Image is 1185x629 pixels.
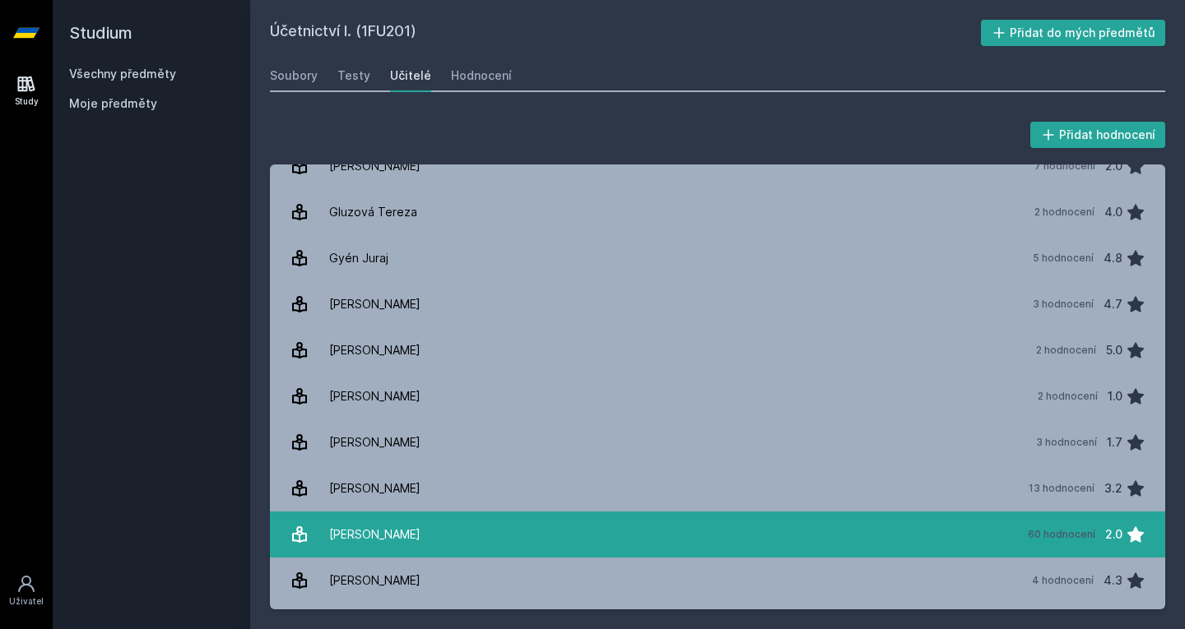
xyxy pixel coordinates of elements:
a: [PERSON_NAME] 2 hodnocení 5.0 [270,327,1165,373]
div: 2 hodnocení [1038,390,1098,403]
a: Uživatel [3,566,49,616]
div: 3 hodnocení [1036,436,1097,449]
div: 3.2 [1104,472,1122,505]
div: Gluzová Tereza [329,196,417,229]
div: 1.0 [1108,380,1122,413]
div: [PERSON_NAME] [329,288,421,321]
div: 13 hodnocení [1029,482,1094,495]
div: [PERSON_NAME] [329,334,421,367]
div: 4 hodnocení [1032,574,1094,587]
div: [PERSON_NAME] [329,472,421,505]
div: 60 hodnocení [1028,528,1095,541]
a: Gyén Juraj 5 hodnocení 4.8 [270,235,1165,281]
span: Moje předměty [69,95,157,112]
div: 2.0 [1105,518,1122,551]
div: [PERSON_NAME] [329,380,421,413]
button: Přidat hodnocení [1030,122,1166,148]
a: [PERSON_NAME] 3 hodnocení 1.7 [270,419,1165,465]
div: 7 hodnocení [1034,160,1095,173]
h2: Účetnictví I. (1FU201) [270,20,981,46]
a: Učitelé [390,59,431,92]
div: Soubory [270,67,318,84]
div: [PERSON_NAME] [329,426,421,459]
div: Hodnocení [451,67,512,84]
div: 4.7 [1104,288,1122,321]
div: 1.7 [1107,426,1122,459]
button: Přidat do mých předmětů [981,20,1166,46]
div: Uživatel [9,595,44,608]
a: Všechny předměty [69,67,176,81]
a: Study [3,66,49,116]
div: Gyén Juraj [329,242,388,275]
div: 3 hodnocení [1033,298,1094,311]
a: [PERSON_NAME] 60 hodnocení 2.0 [270,511,1165,557]
div: 5.0 [1106,334,1122,367]
div: 5 hodnocení [1033,252,1094,265]
div: [PERSON_NAME] [329,564,421,597]
div: 4.0 [1104,196,1122,229]
div: Učitelé [390,67,431,84]
div: Study [15,95,39,108]
a: [PERSON_NAME] 7 hodnocení 2.0 [270,143,1165,189]
a: Hodnocení [451,59,512,92]
a: Gluzová Tereza 2 hodnocení 4.0 [270,189,1165,235]
div: [PERSON_NAME] [329,150,421,183]
a: [PERSON_NAME] 3 hodnocení 4.7 [270,281,1165,327]
div: 2 hodnocení [1034,206,1094,219]
div: 4.3 [1104,564,1122,597]
a: [PERSON_NAME] 2 hodnocení 1.0 [270,373,1165,419]
div: 4.8 [1104,242,1122,275]
a: [PERSON_NAME] 4 hodnocení 4.3 [270,557,1165,604]
div: 2.0 [1105,150,1122,183]
a: Testy [337,59,370,92]
a: [PERSON_NAME] 13 hodnocení 3.2 [270,465,1165,511]
div: [PERSON_NAME] [329,518,421,551]
a: Soubory [270,59,318,92]
div: Testy [337,67,370,84]
div: 2 hodnocení [1036,344,1096,357]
